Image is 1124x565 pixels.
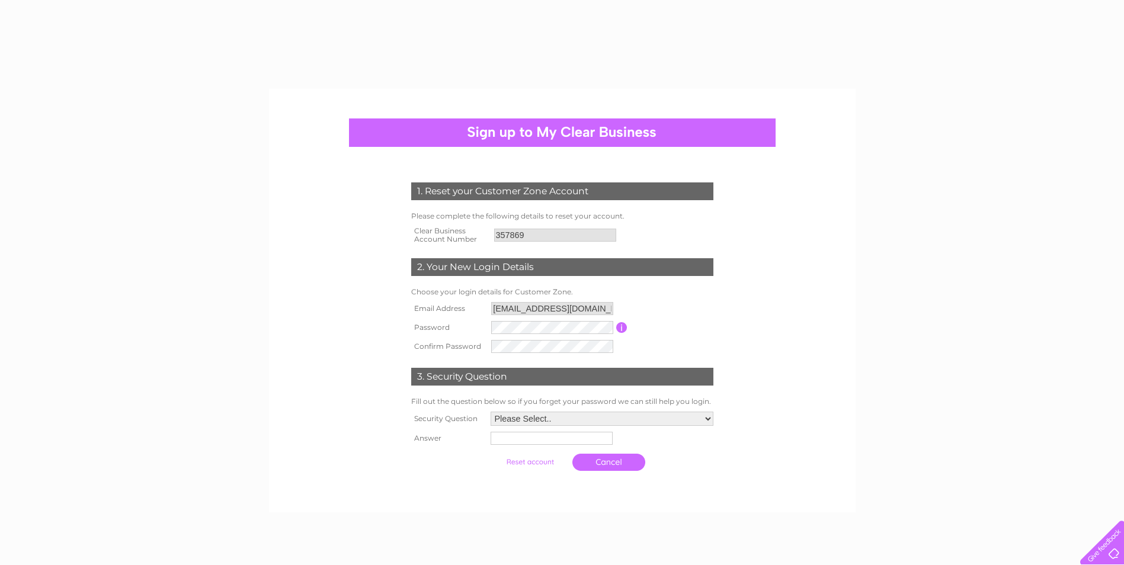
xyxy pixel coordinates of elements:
th: Password [408,318,489,337]
th: Answer [408,429,488,448]
td: Please complete the following details to reset your account. [408,209,716,223]
div: 3. Security Question [411,368,713,386]
input: Submit [494,454,566,470]
th: Clear Business Account Number [408,223,491,247]
div: 1. Reset your Customer Zone Account [411,182,713,200]
th: Email Address [408,299,489,318]
a: Cancel [572,454,645,471]
th: Security Question [408,409,488,429]
td: Fill out the question below so if you forget your password we can still help you login. [408,394,716,409]
td: Choose your login details for Customer Zone. [408,285,716,299]
input: Information [616,322,627,333]
div: 2. Your New Login Details [411,258,713,276]
th: Confirm Password [408,337,489,356]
